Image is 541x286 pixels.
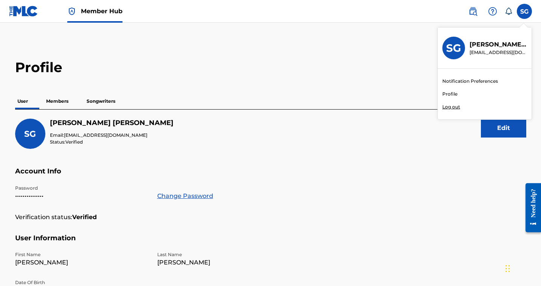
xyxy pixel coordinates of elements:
a: Public Search [465,4,481,19]
div: Drag [505,257,510,280]
img: Top Rightsholder [67,7,76,16]
span: SG [24,129,36,139]
h3: SG [446,42,461,55]
div: Notifications [505,8,512,15]
h2: Profile [15,59,526,76]
p: Date Of Birth [15,279,148,286]
h5: Sean Gardner [50,119,174,127]
p: Status: [50,139,174,145]
img: search [468,7,477,16]
p: Last Name [157,251,290,258]
p: cspiritn@gmail.com [470,49,527,56]
p: [PERSON_NAME] [15,258,148,267]
strong: Verified [72,213,97,222]
p: Songwriters [84,93,118,109]
p: ••••••••••••••• [15,192,148,201]
img: MLC Logo [9,6,38,17]
p: Log out [442,104,460,110]
p: Email: [50,132,174,139]
a: Notification Preferences [442,78,498,85]
div: User Menu [517,4,532,19]
p: First Name [15,251,148,258]
span: Member Hub [81,7,122,15]
a: Profile [442,91,457,97]
iframe: Resource Center [518,173,541,243]
p: Sean Gardner [470,40,527,49]
span: SG [520,7,529,16]
p: Members [44,93,71,109]
div: Help [485,4,500,19]
p: Verification status: [15,213,72,222]
a: Change Password [157,192,213,201]
button: Edit [481,119,526,138]
p: Password [15,185,148,192]
h5: User Information [15,234,526,252]
img: help [488,7,497,16]
p: User [15,93,30,109]
span: [EMAIL_ADDRESS][DOMAIN_NAME] [64,132,147,138]
h5: Account Info [15,167,526,185]
p: [PERSON_NAME] [157,258,290,267]
iframe: Chat Widget [503,250,541,286]
span: Verified [65,139,83,145]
